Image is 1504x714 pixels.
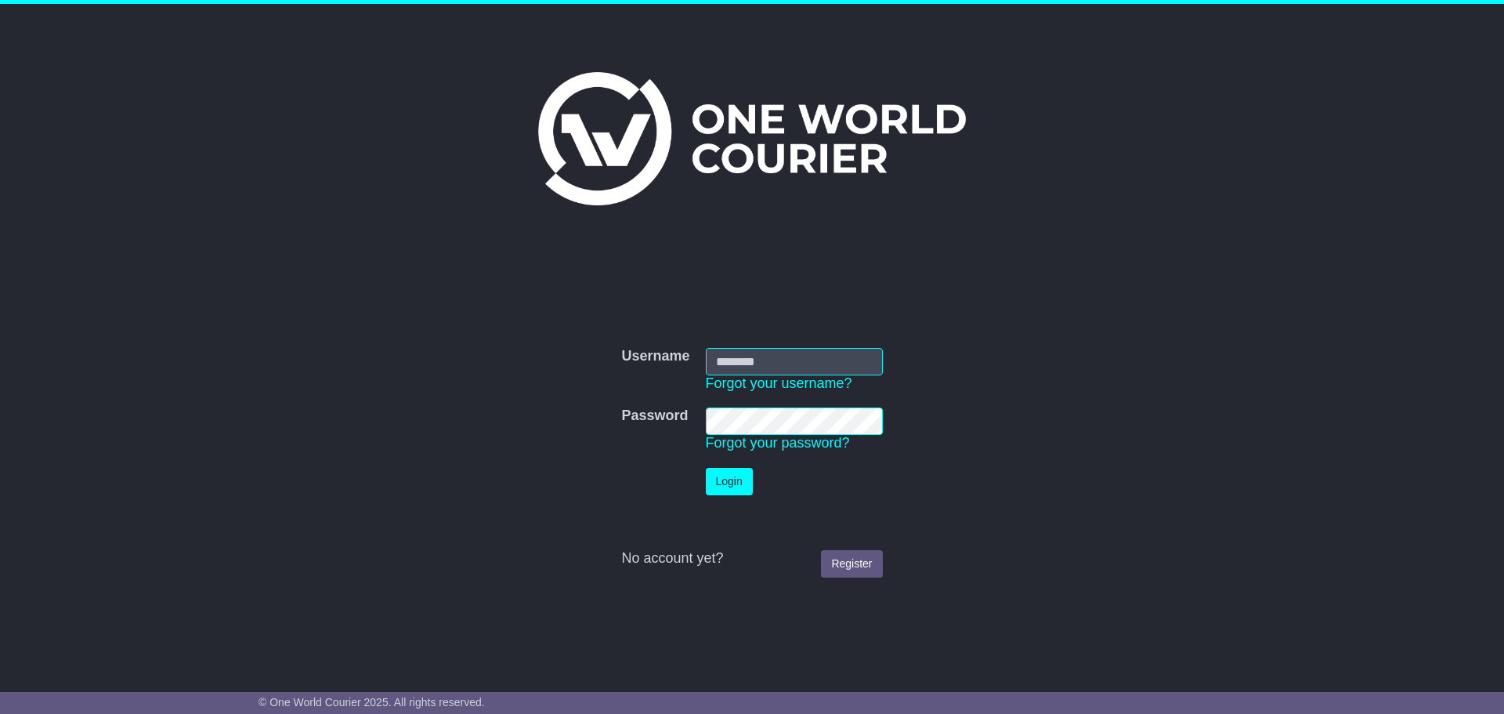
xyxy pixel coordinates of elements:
div: No account yet? [621,550,882,567]
img: One World [538,72,966,205]
a: Forgot your username? [706,375,852,391]
label: Username [621,348,689,365]
span: © One World Courier 2025. All rights reserved. [258,696,485,709]
label: Password [621,408,688,425]
a: Forgot your password? [706,435,850,451]
button: Login [706,468,753,495]
a: Register [821,550,882,578]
